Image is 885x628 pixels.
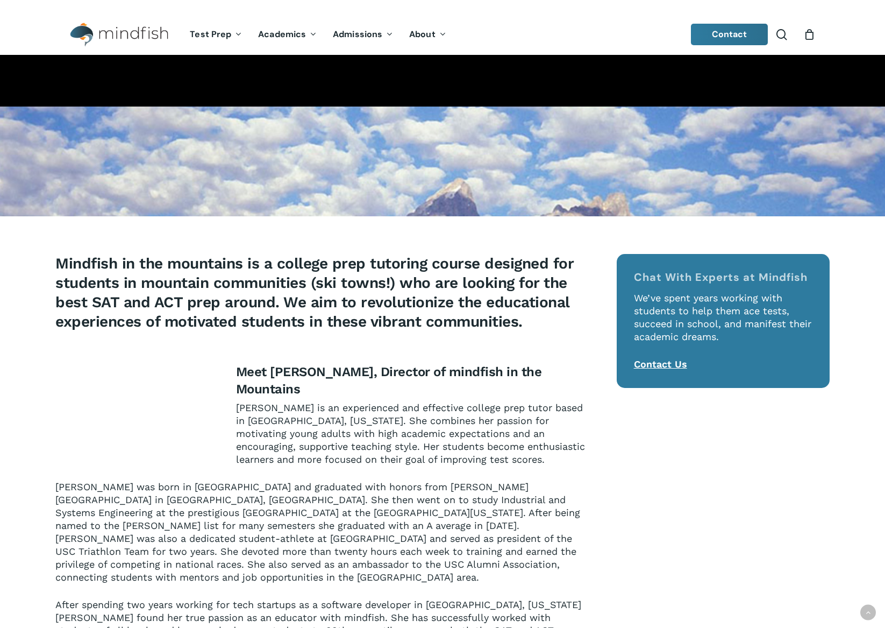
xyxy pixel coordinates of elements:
a: Academics [250,30,325,39]
h4: Chat With Experts at Mindfish [634,271,813,284]
iframe: Chatbot [641,548,870,613]
a: Contact [691,24,768,45]
header: Main Menu [55,15,830,55]
p: [PERSON_NAME] was born in [GEOGRAPHIC_DATA] and graduated with honors from [PERSON_NAME][GEOGRAPH... [55,481,586,598]
nav: Main Menu [182,15,454,55]
p: [PERSON_NAME] is an experienced and effective college prep tutor based in [GEOGRAPHIC_DATA], [US_... [236,401,586,466]
span: Contact [712,29,747,40]
span: Admissions [333,29,382,40]
strong: Meet [PERSON_NAME], Director of mindfish in the Mountains [236,364,542,397]
span: Academics [258,29,306,40]
a: Contact Us [634,358,687,370]
a: Test Prep [182,30,250,39]
a: Cart [803,29,815,40]
span: Test Prep [190,29,231,40]
a: About [401,30,454,39]
a: Admissions [325,30,401,39]
p: We’ve spent years working with students to help them ace tests, succeed in school, and manifest t... [634,292,813,358]
strong: Mindfish in the mountains is a college prep tutoring course designed for students in mountain com... [55,255,573,330]
span: About [409,29,436,40]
